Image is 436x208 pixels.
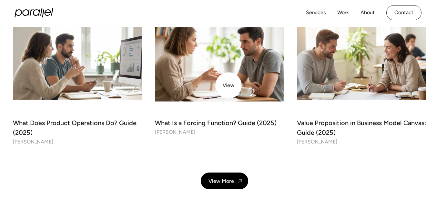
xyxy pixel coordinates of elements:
[201,173,248,189] a: View More
[155,128,195,137] div: [PERSON_NAME]
[297,137,337,147] div: [PERSON_NAME]
[337,8,349,17] a: Work
[297,27,426,100] img: Value Proposition in Business Model Canvas: Guide (2025)
[13,118,142,137] div: What Does Product Operations Do? Guide (2025)
[152,25,287,101] img: What Is a Forcing Function? Guide (2025)
[155,27,284,137] a: What Is a Forcing Function? Guide (2025)What Is a Forcing Function? Guide (2025)[PERSON_NAME]
[13,137,53,147] div: [PERSON_NAME]
[13,27,142,147] a: What Does Product Operations Do? Guide (2025)What Does Product Operations Do? Guide (2025)[PERSON...
[297,27,426,147] a: Value Proposition in Business Model Canvas: Guide (2025)Value Proposition in Business Model Canva...
[13,27,142,100] img: What Does Product Operations Do? Guide (2025)
[306,8,326,17] a: Services
[386,5,421,20] a: Contact
[360,8,375,17] a: About
[208,178,234,184] div: View More
[155,118,284,128] div: What Is a Forcing Function? Guide (2025)
[297,118,426,137] div: Value Proposition in Business Model Canvas: Guide (2025)
[15,8,53,17] a: home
